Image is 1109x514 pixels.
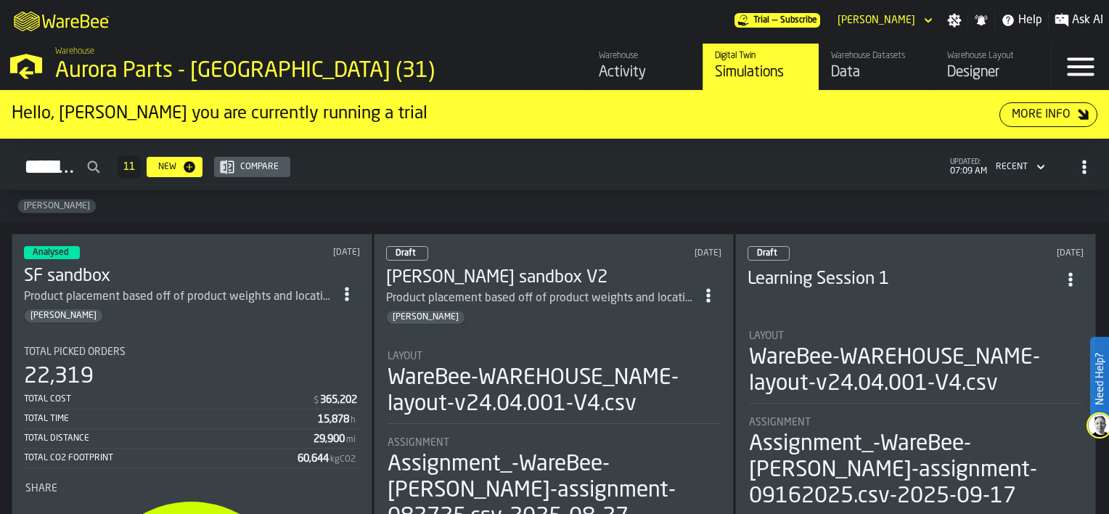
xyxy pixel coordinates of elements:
[24,433,314,444] div: Total Distance
[990,158,1048,176] div: DropdownMenuValue-4
[24,346,360,358] div: Title
[715,51,807,61] div: Digital Twin
[749,330,1082,342] div: Title
[715,62,807,83] div: Simulations
[24,414,318,424] div: Total Time
[968,13,994,28] label: button-toggle-Notifications
[1018,12,1042,29] span: Help
[749,330,784,342] span: Layout
[996,162,1028,172] div: DropdownMenuValue-4
[112,155,147,179] div: ButtonLoadMore-Load More-Prev-First-Last
[386,290,696,307] div: Product placement based off of product weights and location dims
[838,15,915,26] div: DropdownMenuValue-Bob Lueken Lueken
[1052,44,1109,90] label: button-toggle-Menu
[935,44,1051,90] a: link-to-/wh/i/aa2e4adb-2cd5-4688-aa4a-ec82bcf75d46/designer
[938,248,1084,258] div: Updated: 9/26/2025, 5:22:21 PM Created: 9/26/2025, 4:48:30 PM
[947,62,1039,83] div: Designer
[24,394,312,404] div: Total Cost
[941,13,967,28] label: button-toggle-Settings
[24,364,94,390] div: 22,319
[388,437,449,449] span: Assignment
[55,58,447,84] div: Aurora Parts - [GEOGRAPHIC_DATA] (31)
[734,13,820,28] a: link-to-/wh/i/aa2e4adb-2cd5-4688-aa4a-ec82bcf75d46/pricing/
[387,312,465,322] span: Corey
[314,433,345,445] div: Stat Value
[386,266,696,290] h3: [PERSON_NAME] sandbox V2
[950,166,987,176] span: 07:09 AM
[749,431,1082,510] div: Assignment_-WareBee-[PERSON_NAME]-assignment- 09162025.csv-2025-09-17
[388,351,721,362] div: Title
[749,417,1082,428] div: Title
[221,248,360,258] div: Updated: 9/28/2025, 5:22:28 AM Created: 9/19/2025, 4:36:11 PM
[831,62,923,83] div: Data
[351,415,356,425] span: h
[25,483,359,494] div: Title
[24,453,298,463] div: Total CO2 Footprint
[318,414,349,425] div: Stat Value
[214,157,290,177] button: button-Compare
[831,51,923,61] div: Warehouse Datasets
[25,311,102,321] span: Corey
[599,51,691,61] div: Warehouse
[234,162,285,172] div: Compare
[33,248,68,257] span: Analysed
[314,396,319,406] span: $
[950,158,987,166] span: updated:
[330,454,356,465] span: kgCO2
[599,62,691,83] div: Activity
[123,162,135,172] span: 11
[819,44,935,90] a: link-to-/wh/i/aa2e4adb-2cd5-4688-aa4a-ec82bcf75d46/data
[346,435,356,445] span: mi
[748,246,790,261] div: status-0 2
[1092,338,1108,420] label: Need Help?
[152,162,182,172] div: New
[25,483,57,494] span: Share
[12,102,999,126] div: Hello, [PERSON_NAME] you are currently running a trial
[24,346,360,468] div: stat-Total Picked Orders
[24,246,80,259] div: status-3 2
[749,417,811,428] span: Assignment
[55,46,94,57] span: Warehouse
[1006,106,1076,123] div: More Info
[388,351,721,424] div: stat-Layout
[748,268,1057,291] h3: Learning Session 1
[734,13,820,28] div: Menu Subscription
[388,437,721,449] div: Title
[832,12,936,29] div: DropdownMenuValue-Bob Lueken Lueken
[386,246,428,261] div: status-0 2
[24,346,126,358] span: Total Picked Orders
[1049,12,1109,29] label: button-toggle-Ask AI
[24,265,334,288] h3: SF sandbox
[995,12,1048,29] label: button-toggle-Help
[749,330,1082,404] div: stat-Layout
[388,365,721,417] div: WareBee-WAREHOUSE_NAME-layout-v24.04.001-V4.csv
[18,201,96,211] span: Corey
[586,44,703,90] a: link-to-/wh/i/aa2e4adb-2cd5-4688-aa4a-ec82bcf75d46/feed/
[24,288,334,306] div: Product placement based off of product weights and location dims
[388,351,422,362] span: Layout
[576,248,721,258] div: Updated: 9/26/2025, 6:09:23 PM Created: 9/25/2025, 2:55:44 PM
[386,266,696,290] div: Corey's sandbox V2
[999,102,1097,127] button: button-More Info
[780,15,817,25] span: Subscribe
[703,44,819,90] a: link-to-/wh/i/aa2e4adb-2cd5-4688-aa4a-ec82bcf75d46/simulations
[749,345,1082,397] div: WareBee-WAREHOUSE_NAME-layout-v24.04.001-V4.csv
[396,249,416,258] span: Draft
[320,394,357,406] div: Stat Value
[1072,12,1103,29] span: Ask AI
[298,453,329,465] div: Stat Value
[947,51,1039,61] div: Warehouse Layout
[757,249,777,258] span: Draft
[772,15,777,25] span: —
[147,157,202,177] button: button-New
[753,15,769,25] span: Trial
